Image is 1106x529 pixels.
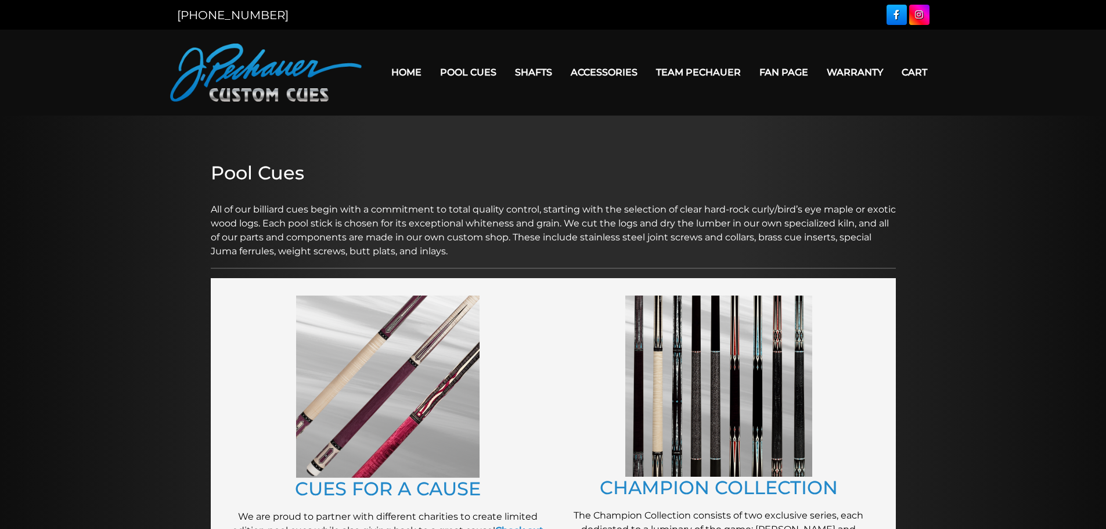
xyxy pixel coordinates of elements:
[561,57,647,87] a: Accessories
[295,477,481,500] a: CUES FOR A CAUSE
[817,57,892,87] a: Warranty
[750,57,817,87] a: Fan Page
[211,162,896,184] h2: Pool Cues
[177,8,289,22] a: [PHONE_NUMBER]
[647,57,750,87] a: Team Pechauer
[600,476,838,499] a: CHAMPION COLLECTION
[211,189,896,258] p: All of our billiard cues begin with a commitment to total quality control, starting with the sele...
[382,57,431,87] a: Home
[506,57,561,87] a: Shafts
[170,44,362,102] img: Pechauer Custom Cues
[431,57,506,87] a: Pool Cues
[892,57,936,87] a: Cart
